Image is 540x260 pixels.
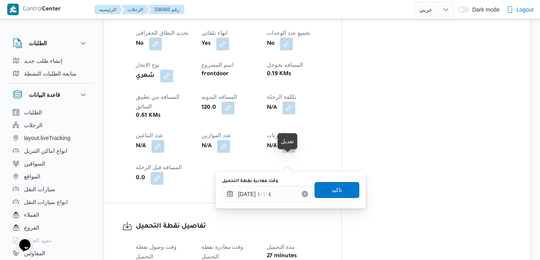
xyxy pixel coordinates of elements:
button: السواقين [10,157,91,170]
span: انهاء تلقائي [201,30,228,36]
b: 0.61 KMs [136,111,161,121]
button: الرحلات [10,119,91,132]
span: انواع سيارات النقل [24,197,68,207]
input: Press the down key to open a popover containing a calendar. [222,186,313,202]
img: X8yXhbKr1z7QwAAAABJRU5ErkJggg== [7,4,19,15]
b: Center [42,6,61,13]
span: الطلبات [24,108,42,117]
b: No [267,39,274,49]
b: frontdoor [201,70,229,79]
button: الطلبات [10,106,91,119]
span: الفروع [24,223,39,232]
b: N/A [201,142,212,151]
button: إنشاء طلب جديد [10,54,91,67]
span: عقود العملاء [24,236,52,245]
button: انواع اماكن التنزيل [10,144,91,157]
button: layout.liveTracking [10,132,91,144]
h3: قاعدة البيانات [29,90,60,100]
button: متابعة الطلبات النشطة [10,67,91,80]
span: تحديد النطاق الجغرافى [136,30,189,36]
button: عقود العملاء [10,234,91,247]
button: الطلبات [13,38,88,48]
span: نوع الايجار [136,62,159,68]
span: تكلفة الرحلة [267,94,296,100]
span: السواقين [24,159,45,168]
span: الرحلات [24,120,42,130]
span: مدة التحميل [267,244,295,250]
span: عدد الكارتات [267,132,296,138]
button: سيارات النقل [10,183,91,196]
b: Yes [201,39,211,49]
span: العملاء [24,210,39,220]
span: عدد التباعين [136,132,163,138]
span: اسم المشروع [201,62,234,68]
span: المسافه من تطبيق السائق [136,94,179,110]
span: layout.liveTracking [24,133,70,143]
span: إنشاء طلب جديد [24,56,62,66]
button: الرئيسيه [95,5,123,14]
h3: تفاصيل نقطة التحميل [136,221,323,232]
button: انواع سيارات النقل [10,196,91,208]
button: الرحلات [121,5,149,14]
button: قاعدة البيانات [13,90,88,100]
b: N/A [136,142,146,151]
b: N/A [267,103,277,113]
span: المواقع [24,172,40,181]
span: متابعة الطلبات النشطة [24,69,77,78]
button: 336465 رقم [148,5,184,14]
iframe: chat widget [8,228,34,252]
span: وقت وصول نفطة التحميل [136,244,177,260]
span: انواع اماكن التنزيل [24,146,67,156]
span: المسافه فبل الرحله [136,164,182,170]
button: المواقع [10,170,91,183]
span: المسافه بجوجل [267,62,303,68]
button: العملاء [10,208,91,221]
button: الفروع [10,221,91,234]
b: 0.0 [136,174,145,183]
span: المسافه اليدويه [201,94,237,100]
span: Dark mode [469,6,500,13]
label: وقت مغادرة نقطة التحميل [222,178,278,184]
b: 120.0 [201,103,216,113]
button: Logout [504,2,537,18]
b: شهري [136,71,155,81]
span: المقاولين [24,248,45,258]
span: سيارات النقل [24,184,55,194]
b: N/A [267,142,277,151]
button: المقاولين [10,247,91,260]
b: 0.19 KMs [267,70,291,79]
span: تجميع عدد الوحدات [267,30,310,36]
span: تاكيد [332,185,342,195]
h3: الطلبات [29,38,47,48]
span: Logout [516,5,534,14]
span: وقت مغادرة نقطة التحميل [201,244,244,260]
div: الطلبات [6,54,95,83]
div: تعديل [281,136,294,146]
button: تاكيد [314,182,359,198]
b: No [136,39,143,49]
span: عدد الموازين [201,132,231,138]
button: Clear input [302,191,308,197]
